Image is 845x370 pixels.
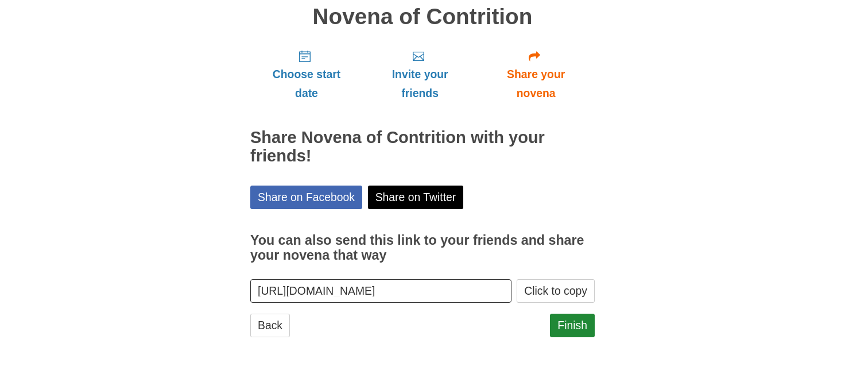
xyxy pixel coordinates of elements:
[368,186,464,209] a: Share on Twitter
[517,279,595,303] button: Click to copy
[250,314,290,337] a: Back
[477,40,595,109] a: Share your novena
[374,65,466,103] span: Invite your friends
[250,186,362,209] a: Share on Facebook
[363,40,477,109] a: Invite your friends
[262,65,351,103] span: Choose start date
[550,314,595,337] a: Finish
[250,129,595,165] h2: Share Novena of Contrition with your friends!
[250,5,595,29] h1: Novena of Contrition
[250,233,595,263] h3: You can also send this link to your friends and share your novena that way
[250,40,363,109] a: Choose start date
[489,65,583,103] span: Share your novena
